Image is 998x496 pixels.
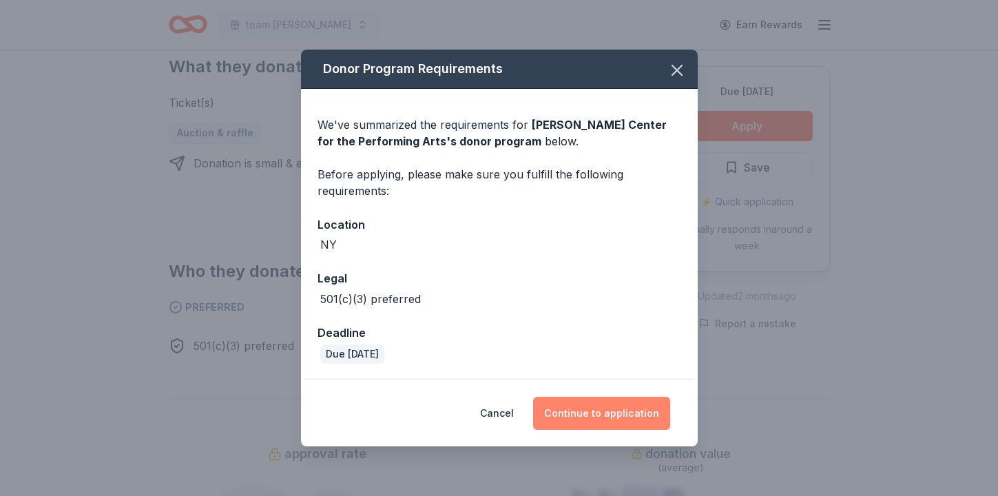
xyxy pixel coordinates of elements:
[533,397,670,430] button: Continue to application
[320,344,384,364] div: Due [DATE]
[320,291,421,307] div: 501(c)(3) preferred
[318,216,681,234] div: Location
[320,236,337,253] div: NY
[301,50,698,89] div: Donor Program Requirements
[318,166,681,199] div: Before applying, please make sure you fulfill the following requirements:
[318,269,681,287] div: Legal
[318,324,681,342] div: Deadline
[318,116,681,149] div: We've summarized the requirements for below.
[480,397,514,430] button: Cancel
